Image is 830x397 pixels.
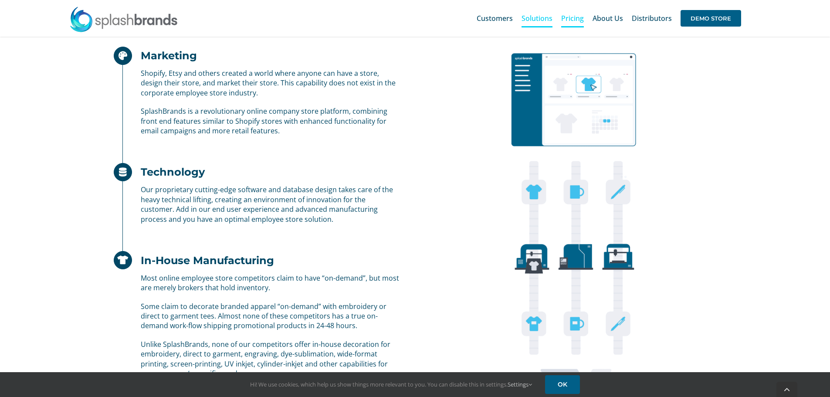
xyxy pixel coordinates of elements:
[141,302,399,331] p: Some claim to decorate branded apparel “on-demand” with embroidery or direct to garment tees. Alm...
[545,375,580,394] a: OK
[141,254,274,267] h2: In-House Manufacturing
[508,380,532,388] a: Settings
[632,15,672,22] span: Distributors
[141,166,205,178] h2: Technology
[141,185,399,224] p: Our proprietary cutting-edge software and database design takes care of the heavy technical lifti...
[141,339,399,379] p: Unlike SplashBrands, none of our competitors offer in-house decoration for embroidery, direct to ...
[561,4,584,32] a: Pricing
[593,15,623,22] span: About Us
[141,106,399,136] p: SplashBrands is a revolutionary online company store platform, combining front end features simil...
[250,380,532,388] span: Hi! We use cookies, which help us show things more relevant to you. You can disable this in setti...
[477,4,741,32] nav: Main Menu Sticky
[561,15,584,22] span: Pricing
[69,6,178,32] img: SplashBrands.com Logo
[477,4,513,32] a: Customers
[681,10,741,27] span: DEMO STORE
[681,4,741,32] a: DEMO STORE
[141,68,399,98] p: Shopify, Etsy and others created a world where anyone can have a store, design their store, and m...
[632,4,672,32] a: Distributors
[141,49,197,62] h2: Marketing
[522,15,552,22] span: Solutions
[477,15,513,22] span: Customers
[141,273,399,293] p: Most online employee store competitors claim to have “on-demand”, but most are merely brokers tha...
